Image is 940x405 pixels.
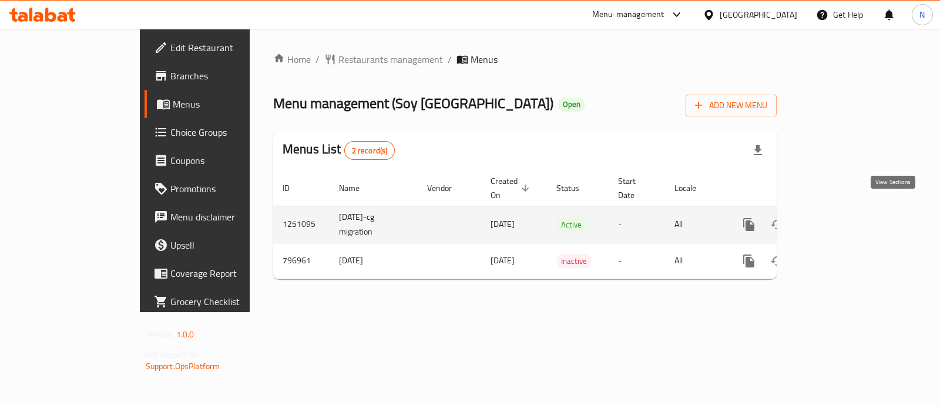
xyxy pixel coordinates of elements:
[170,41,287,55] span: Edit Restaurant
[145,231,297,259] a: Upsell
[674,181,711,195] span: Locale
[273,170,857,279] table: enhanced table
[338,52,443,66] span: Restaurants management
[744,136,772,165] div: Export file
[330,243,418,279] td: [DATE]
[665,243,726,279] td: All
[556,218,586,232] span: Active
[273,52,777,66] nav: breadcrumb
[145,118,297,146] a: Choice Groups
[344,141,395,160] div: Total records count
[448,52,452,66] li: /
[686,95,777,116] button: Add New Menu
[145,203,297,231] a: Menu disclaimer
[283,181,305,195] span: ID
[556,181,595,195] span: Status
[471,52,498,66] span: Menus
[919,8,925,21] span: N
[324,52,443,66] a: Restaurants management
[735,210,763,239] button: more
[145,62,297,90] a: Branches
[146,327,174,342] span: Version:
[170,266,287,280] span: Coverage Report
[763,210,791,239] button: Change Status
[145,259,297,287] a: Coverage Report
[145,146,297,175] a: Coupons
[556,255,592,268] span: Inactive
[273,90,553,116] span: Menu management ( Soy [GEOGRAPHIC_DATA] )
[339,181,375,195] span: Name
[170,294,287,309] span: Grocery Checklist
[491,253,515,268] span: [DATE]
[170,182,287,196] span: Promotions
[273,243,330,279] td: 796961
[330,206,418,243] td: [DATE]-cg migration
[558,98,585,112] div: Open
[345,145,395,156] span: 2 record(s)
[146,359,220,374] a: Support.OpsPlatform
[176,327,194,342] span: 1.0.0
[665,206,726,243] td: All
[726,170,857,206] th: Actions
[618,174,651,202] span: Start Date
[170,238,287,252] span: Upsell
[735,247,763,275] button: more
[145,90,297,118] a: Menus
[170,125,287,139] span: Choice Groups
[609,243,665,279] td: -
[170,153,287,168] span: Coupons
[556,217,586,232] div: Active
[145,287,297,316] a: Grocery Checklist
[283,140,395,160] h2: Menus List
[720,8,797,21] div: [GEOGRAPHIC_DATA]
[315,52,320,66] li: /
[427,181,467,195] span: Vendor
[558,99,585,109] span: Open
[145,34,297,62] a: Edit Restaurant
[146,347,200,362] span: Get support on:
[695,98,767,113] span: Add New Menu
[763,247,791,275] button: Change Status
[592,8,664,22] div: Menu-management
[609,206,665,243] td: -
[273,206,330,243] td: 1251095
[145,175,297,203] a: Promotions
[491,174,533,202] span: Created On
[173,97,287,111] span: Menus
[170,210,287,224] span: Menu disclaimer
[170,69,287,83] span: Branches
[491,216,515,232] span: [DATE]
